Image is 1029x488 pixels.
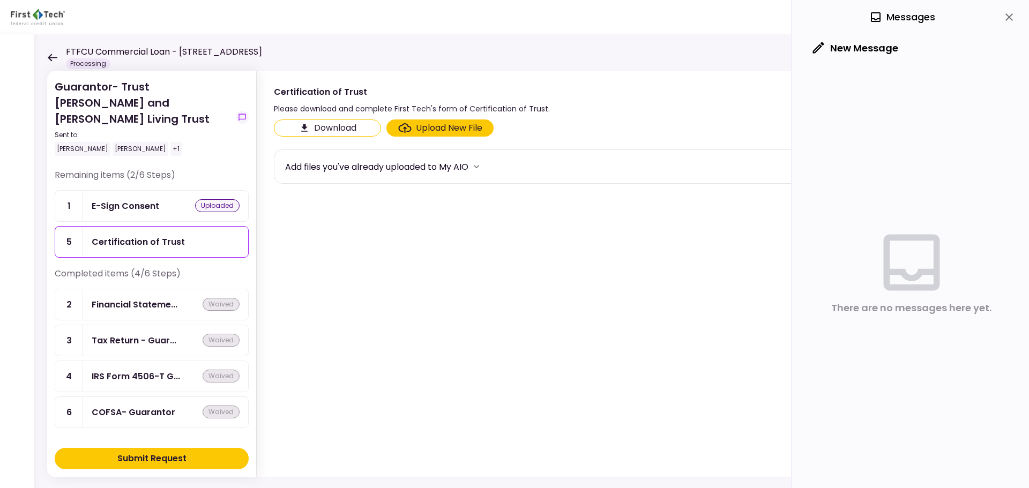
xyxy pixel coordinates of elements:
[55,361,249,392] a: 4IRS Form 4506-T Guarantorwaived
[113,142,168,156] div: [PERSON_NAME]
[55,226,249,258] a: 5Certification of Trust
[416,122,482,134] div: Upload New File
[804,34,907,62] button: New Message
[92,406,175,419] div: COFSA- Guarantor
[869,9,935,25] div: Messages
[55,325,249,356] a: 3Tax Return - Guarantorwaived
[55,191,83,221] div: 1
[55,130,232,140] div: Sent to:
[92,235,185,249] div: Certification of Trust
[55,289,249,320] a: 2Financial Statement - Guarantorwaived
[203,298,240,311] div: waived
[274,102,550,115] div: Please download and complete First Tech's form of Certification of Trust.
[117,452,187,465] div: Submit Request
[66,58,110,69] div: Processing
[55,448,249,469] button: Submit Request
[203,406,240,418] div: waived
[55,227,83,257] div: 5
[468,159,484,175] button: more
[195,199,240,212] div: uploaded
[92,199,159,213] div: E-Sign Consent
[203,370,240,382] div: waived
[203,334,240,347] div: waived
[11,9,65,25] img: Partner icon
[55,79,232,156] div: Guarantor- Trust [PERSON_NAME] and [PERSON_NAME] Living Trust
[386,119,494,137] span: Click here to upload the required document
[55,397,83,427] div: 6
[92,370,180,383] div: IRS Form 4506-T Guarantor
[285,160,468,174] div: Add files you've already uploaded to My AIO
[274,119,381,137] button: Click here to download the document
[274,85,550,99] div: Certification of Trust
[92,298,177,311] div: Financial Statement - Guarantor
[55,190,249,222] a: 1E-Sign Consentuploaded
[55,361,83,392] div: 4
[55,396,249,428] a: 6COFSA- Guarantorwaived
[55,267,249,289] div: Completed items (4/6 Steps)
[256,71,1008,477] div: Certification of TrustPlease download and complete First Tech's form of Certification of Trust.sh...
[55,325,83,356] div: 3
[236,111,249,124] button: show-messages
[55,169,249,190] div: Remaining items (2/6 Steps)
[1000,8,1018,26] button: close
[55,289,83,320] div: 2
[66,46,262,58] h1: FTFCU Commercial Loan - [STREET_ADDRESS]
[55,142,110,156] div: [PERSON_NAME]
[92,334,176,347] div: Tax Return - Guarantor
[831,300,991,316] div: There are no messages here yet.
[170,142,182,156] div: +1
